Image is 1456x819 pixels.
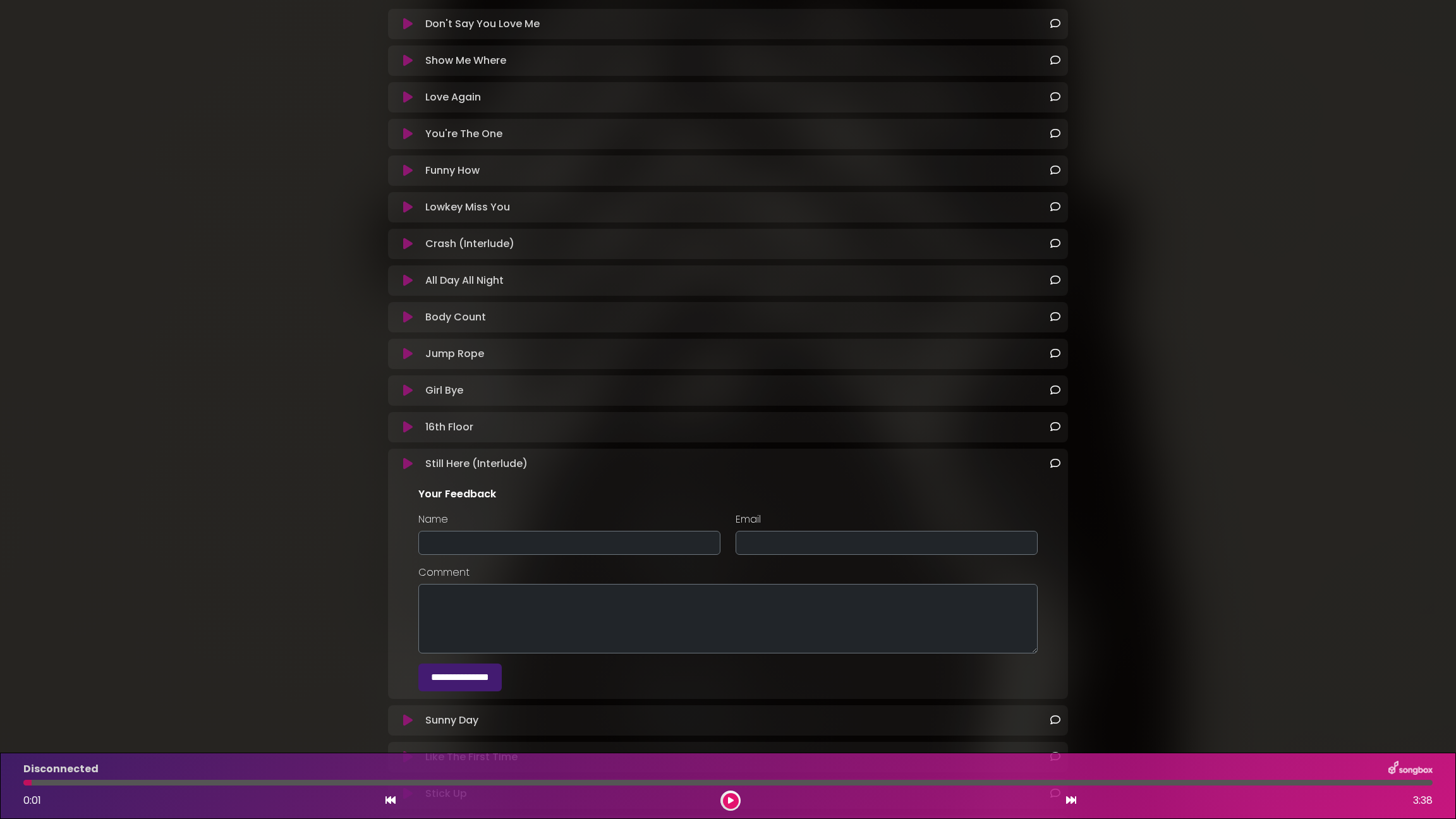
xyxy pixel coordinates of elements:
span: 0:01 [23,793,41,808]
label: Comment [418,566,470,579]
p: Funny How [425,163,480,178]
label: Name [418,513,448,526]
p: Your Feedback [418,487,1038,502]
p: Disconnected [23,761,99,777]
p: All Day All Night [425,273,504,288]
label: Email [736,513,761,526]
p: Don't Say You Love Me [425,16,540,32]
p: 16th Floor [425,420,473,435]
p: Girl Bye [425,383,463,398]
p: Body Count [425,310,486,325]
p: Love Again [425,90,481,105]
span: 3:38 [1413,793,1433,808]
p: Jump Rope [425,346,484,361]
p: Sunny Day [425,713,478,728]
p: Show Me Where [425,53,506,68]
img: songbox-logo-white.png [1388,761,1433,777]
p: You're The One [425,126,502,142]
p: Like The First Time [425,749,518,765]
p: Lowkey Miss You [425,200,510,215]
p: Still Here (Interlude) [425,456,528,471]
p: Crash (Interlude) [425,236,514,252]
